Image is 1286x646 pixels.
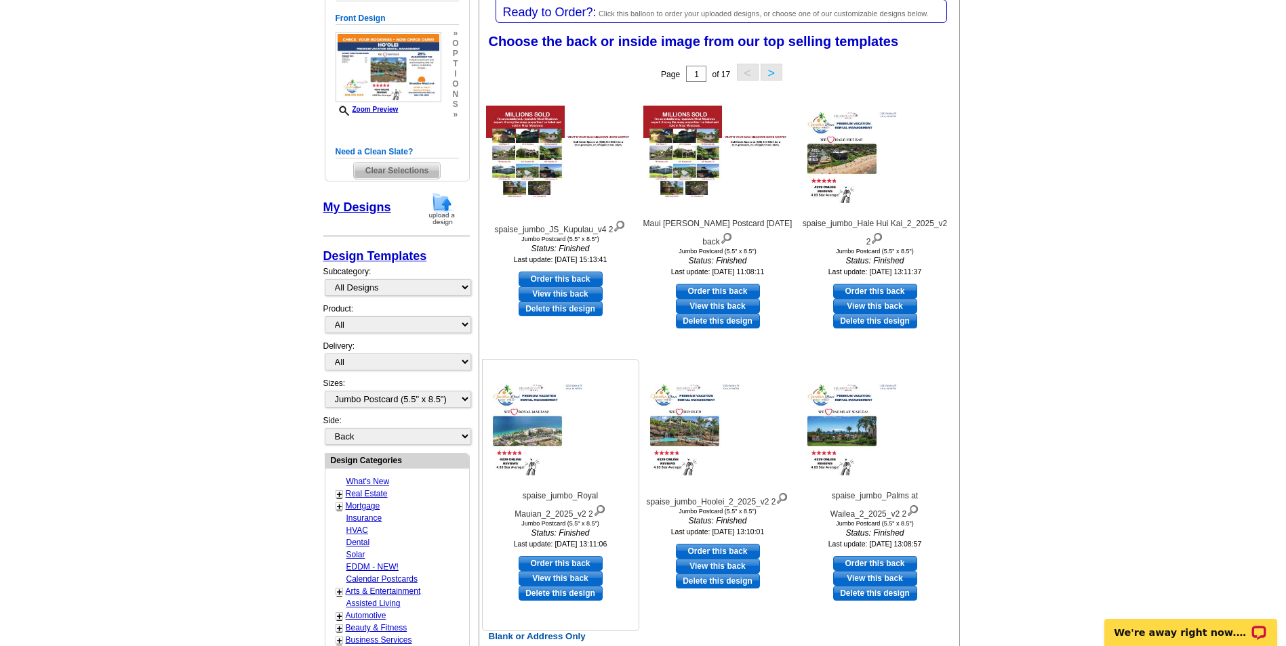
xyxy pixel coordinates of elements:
span: t [452,59,458,69]
a: View this back [519,571,603,586]
img: spaise_jumbo_JS_Kupulau_v4 2 [486,106,635,203]
img: spaise_jumbo_Palms at Wailea_2_2025_v2 2 [801,378,950,475]
button: < [737,64,759,81]
span: o [452,79,458,89]
div: Jumbo Postcard (5.5" x 8.5") [801,248,950,255]
a: use this design [833,284,917,299]
div: Delivery: [323,340,470,377]
a: + [337,611,342,622]
span: Page [661,70,680,79]
a: Zoom Preview [336,106,399,113]
small: Last update: [DATE] 15:13:41 [514,255,607,263]
img: Maui Meadows Postcard Feb 25 back [643,106,792,203]
img: spaise_jumbo_Hoolei_2_2025_v2 2 [643,378,792,475]
span: o [452,39,458,49]
div: Sizes: [323,377,470,414]
a: Delete this design [519,301,603,316]
div: Jumbo Postcard (5.5" x 8.5") [486,520,635,527]
a: use this design [676,544,760,559]
img: view design details [593,502,606,517]
a: View this back [676,299,760,314]
i: Status: Finished [643,255,792,267]
div: spaise_jumbo_Palms at Wailea_2_2025_v2 2 [801,490,950,520]
a: Dental [346,538,370,547]
span: Clear Selections [354,163,440,179]
img: view design details [906,502,919,517]
small: Last update: [DATE] 13:11:06 [514,540,607,548]
a: Delete this design [833,586,917,601]
div: spaise_jumbo_JS_Kupulau_v4 2 [486,217,635,236]
h2: Blank or Address Only [482,631,962,642]
div: Product: [323,303,470,340]
a: Real Estate [346,489,388,498]
span: Click this balloon to order your uploaded designs, or choose one of our customizable designs below. [599,9,929,18]
a: + [337,501,342,512]
div: Side: [323,414,470,446]
img: view design details [613,217,626,232]
a: Arts & Entertainment [346,586,421,596]
h5: Need a Clean Slate? [336,146,459,158]
div: Maui [PERSON_NAME] Postcard [DATE] back [643,217,792,248]
span: n [452,89,458,100]
img: upload-design [424,192,460,226]
small: Last update: [DATE] 13:10:01 [671,527,765,536]
a: Business Services [346,635,412,645]
a: View this back [676,559,760,574]
small: Last update: [DATE] 11:08:11 [671,267,765,276]
div: spaise_jumbo_Hale Hui Kai_2_2025_v2 2 [801,217,950,248]
a: Delete this design [519,586,603,601]
span: » [452,28,458,39]
div: Subcategory: [323,265,470,303]
img: small-thumb.jpg [336,32,441,102]
div: spaise_jumbo_Royal Mauian_2_2025_v2 2 [486,490,635,520]
span: s [452,100,458,110]
i: Status: Finished [643,515,792,527]
i: Status: Finished [486,242,635,255]
span: i [452,69,458,79]
h5: Front Design [336,12,459,25]
img: view design details [776,490,788,504]
a: Automotive [346,611,386,620]
a: Solar [346,550,365,559]
a: View this back [833,571,917,586]
div: Jumbo Postcard (5.5" x 8.5") [801,520,950,527]
a: HVAC [346,525,368,535]
a: Delete this design [833,314,917,328]
div: Jumbo Postcard (5.5" x 8.5") [486,236,635,242]
i: Status: Finished [801,255,950,267]
div: Design Categories [325,454,469,467]
a: use this design [676,284,760,299]
span: Choose the back or inside image from our top selling templates [489,34,899,49]
img: view design details [720,230,733,244]
div: Jumbo Postcard (5.5" x 8.5") [643,508,792,515]
a: EDDM - NEW! [346,562,399,572]
img: spaise_jumbo_Royal Mauian_2_2025_v2 2 [486,378,635,475]
span: of 17 [712,70,730,79]
iframe: LiveChat chat widget [1096,603,1286,646]
a: use this design [833,556,917,571]
a: Insurance [346,513,382,523]
a: View this back [519,286,603,301]
a: use this design [519,556,603,571]
a: Calendar Postcards [346,574,418,584]
span: Ready to Order?: [503,5,597,19]
img: view design details [870,230,883,244]
div: spaise_jumbo_Hoolei_2_2025_v2 2 [643,490,792,508]
i: Status: Finished [486,527,635,539]
a: View this back [833,299,917,314]
small: Last update: [DATE] 13:08:57 [828,540,922,548]
a: Assisted Living [346,599,401,608]
span: p [452,49,458,59]
img: spaise_jumbo_Hale Hui Kai_2_2025_v2 2 [801,106,950,203]
a: Mortgage [346,501,380,511]
a: + [337,489,342,500]
small: Last update: [DATE] 13:11:37 [828,267,922,276]
button: > [761,64,782,81]
span: » [452,110,458,120]
i: Status: Finished [801,527,950,539]
a: What's New [346,477,390,486]
div: Jumbo Postcard (5.5" x 8.5") [643,248,792,255]
a: My Designs [323,200,391,214]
